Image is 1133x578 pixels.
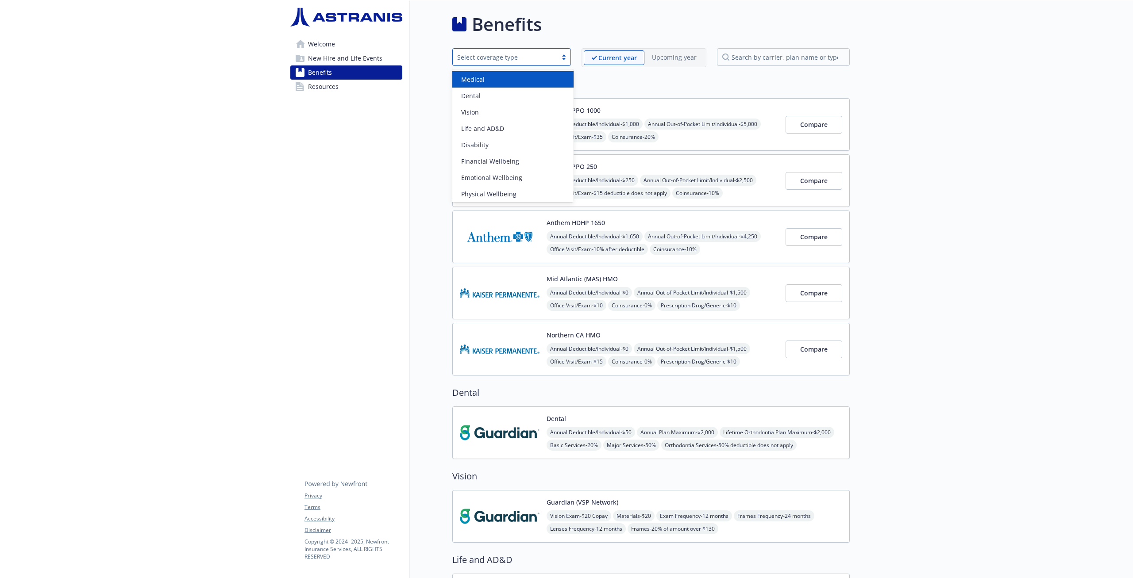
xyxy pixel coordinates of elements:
button: Anthem HDHP 1650 [547,218,605,227]
div: Select coverage type [457,53,553,62]
a: Accessibility [304,515,402,523]
h2: Vision [452,470,850,483]
span: Coinsurance - 0% [608,356,655,367]
a: New Hire and Life Events [290,51,402,65]
a: Terms [304,503,402,511]
span: Coinsurance - 10% [672,188,723,199]
span: Life and AD&D [461,124,504,133]
span: Office Visit/Exam - 10% after deductible [547,244,648,255]
span: Lenses Frequency - 12 months [547,523,626,534]
span: Office Visit/Exam - $15 deductible does not apply [547,188,671,199]
span: Compare [800,176,828,185]
span: Basic Services - 20% [547,440,601,451]
span: Frames - 20% of amount over $130 [628,523,718,534]
span: Annual Deductible/Individual - $50 [547,427,635,438]
span: Office Visit/Exam - $15 [547,356,606,367]
p: Current year [598,53,637,62]
span: Emotional Wellbeing [461,173,522,182]
span: Medical [461,75,485,84]
span: Welcome [308,37,335,51]
span: Vision [461,107,479,117]
button: Compare [786,284,842,302]
span: Vision Exam - $20 Copay [547,510,611,521]
span: Annual Out-of-Pocket Limit/Individual - $1,500 [634,343,750,354]
h2: Medical [452,78,850,91]
span: Orthodontia Services - 50% deductible does not apply [661,440,797,451]
span: Annual Deductible/Individual - $1,000 [547,119,643,130]
span: Annual Deductible/Individual - $250 [547,175,638,186]
button: Northern CA HMO [547,330,601,340]
a: Benefits [290,65,402,80]
span: Annual Out-of-Pocket Limit/Individual - $2,500 [640,175,756,186]
span: Disability [461,140,489,149]
a: Resources [290,80,402,94]
button: Compare [786,228,842,246]
span: Upcoming year [644,50,704,65]
span: Major Services - 50% [603,440,659,451]
img: Kaiser Permanente Insurance Company carrier logo [460,330,540,368]
span: Annual Out-of-Pocket Limit/Individual - $5,000 [644,119,761,130]
button: Anthem PPO 1000 [547,106,601,115]
button: Compare [786,172,842,190]
span: Compare [800,345,828,353]
span: Compare [800,233,828,241]
button: Compare [786,116,842,134]
h2: Life and AD&D [452,553,850,567]
span: New Hire and Life Events [308,51,382,65]
img: Guardian carrier logo [460,414,540,452]
span: Resources [308,80,339,94]
p: Copyright © 2024 - 2025 , Newfront Insurance Services, ALL RIGHTS RESERVED [304,538,402,560]
span: Benefits [308,65,332,80]
a: Disclaimer [304,526,402,534]
span: Materials - $20 [613,510,655,521]
a: Privacy [304,492,402,500]
img: Guardian carrier logo [460,498,540,535]
span: Annual Plan Maximum - $2,000 [637,427,718,438]
span: Physical Wellbeing [461,189,516,199]
span: Compare [800,120,828,129]
span: Exam Frequency - 12 months [656,510,732,521]
span: Annual Out-of-Pocket Limit/Individual - $1,500 [634,287,750,298]
span: Prescription Drug/Generic - $10 [657,356,740,367]
span: Annual Deductible/Individual - $0 [547,343,632,354]
button: Mid Atlantic (MAS) HMO [547,274,618,283]
span: Financial Wellbeing [461,157,519,166]
span: Annual Deductible/Individual - $1,650 [547,231,643,242]
span: Coinsurance - 10% [650,244,700,255]
h1: Benefits [472,11,542,38]
span: Dental [461,91,481,100]
input: search by carrier, plan name or type [717,48,850,66]
button: Compare [786,341,842,358]
span: Office Visit/Exam - $10 [547,300,606,311]
span: Annual Out-of-Pocket Limit/Individual - $4,250 [644,231,761,242]
button: Dental [547,414,566,423]
span: Annual Deductible/Individual - $0 [547,287,632,298]
h2: Dental [452,386,850,399]
p: Upcoming year [652,53,697,62]
button: Guardian (VSP Network) [547,498,618,507]
span: Lifetime Orthodontia Plan Maximum - $2,000 [720,427,834,438]
a: Welcome [290,37,402,51]
img: Kaiser Permanente Insurance Company carrier logo [460,274,540,312]
span: Prescription Drug/Generic - $10 [657,300,740,311]
span: Frames Frequency - 24 months [734,510,814,521]
span: Coinsurance - 20% [608,131,659,142]
img: Anthem Blue Cross carrier logo [460,218,540,256]
span: Coinsurance - 0% [608,300,655,311]
span: Office Visit/Exam - $35 [547,131,606,142]
span: Compare [800,289,828,297]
